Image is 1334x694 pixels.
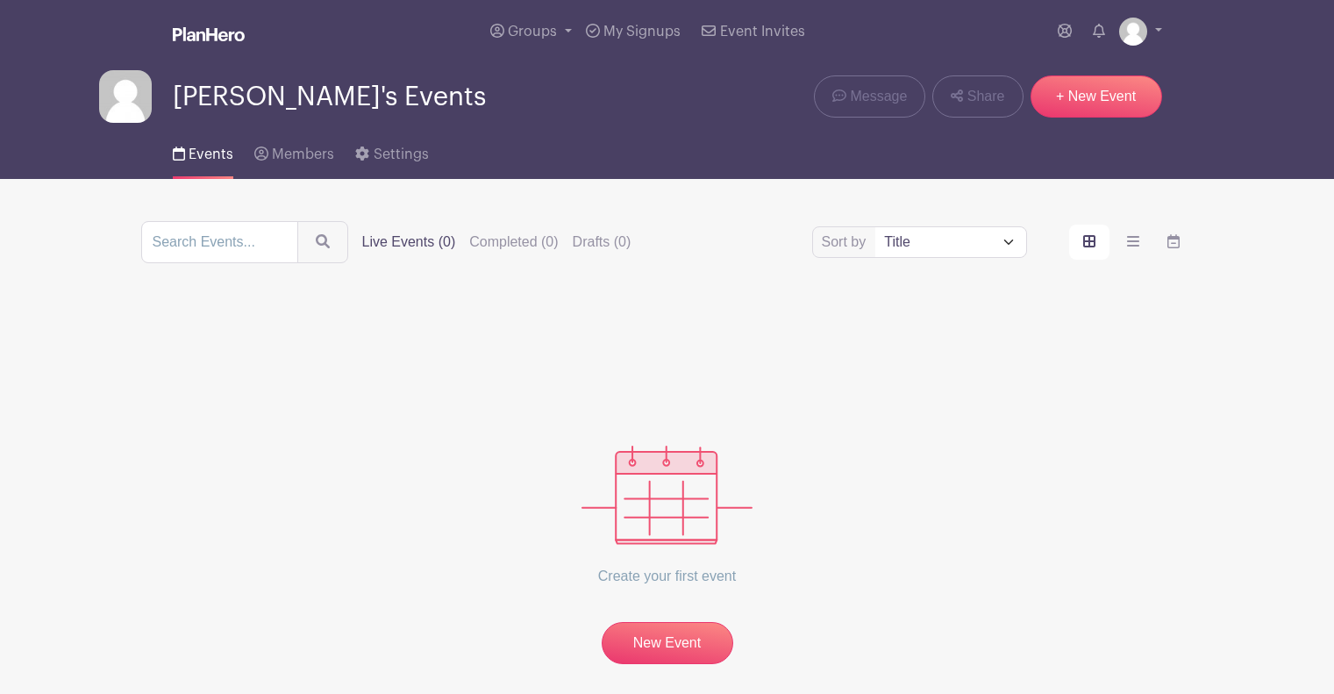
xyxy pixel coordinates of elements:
[603,25,681,39] span: My Signups
[1119,18,1147,46] img: default-ce2991bfa6775e67f084385cd625a349d9dcbb7a52a09fb2fda1e96e2d18dcdb.png
[362,232,631,253] div: filters
[362,232,456,253] label: Live Events (0)
[141,221,298,263] input: Search Events...
[189,147,233,161] span: Events
[1031,75,1162,118] a: + New Event
[850,86,907,107] span: Message
[581,545,753,608] p: Create your first event
[99,70,152,123] img: default-ce2991bfa6775e67f084385cd625a349d9dcbb7a52a09fb2fda1e96e2d18dcdb.png
[1069,225,1194,260] div: order and view
[932,75,1023,118] a: Share
[814,75,925,118] a: Message
[581,446,753,545] img: events_empty-56550af544ae17c43cc50f3ebafa394433d06d5f1891c01edc4b5d1d59cfda54.svg
[508,25,557,39] span: Groups
[355,123,428,179] a: Settings
[469,232,558,253] label: Completed (0)
[573,232,631,253] label: Drafts (0)
[173,123,233,179] a: Events
[374,147,429,161] span: Settings
[173,82,486,111] span: [PERSON_NAME]'s Events
[720,25,805,39] span: Event Invites
[967,86,1005,107] span: Share
[822,232,872,253] label: Sort by
[173,27,245,41] img: logo_white-6c42ec7e38ccf1d336a20a19083b03d10ae64f83f12c07503d8b9e83406b4c7d.svg
[254,123,334,179] a: Members
[272,147,334,161] span: Members
[602,622,733,664] a: New Event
